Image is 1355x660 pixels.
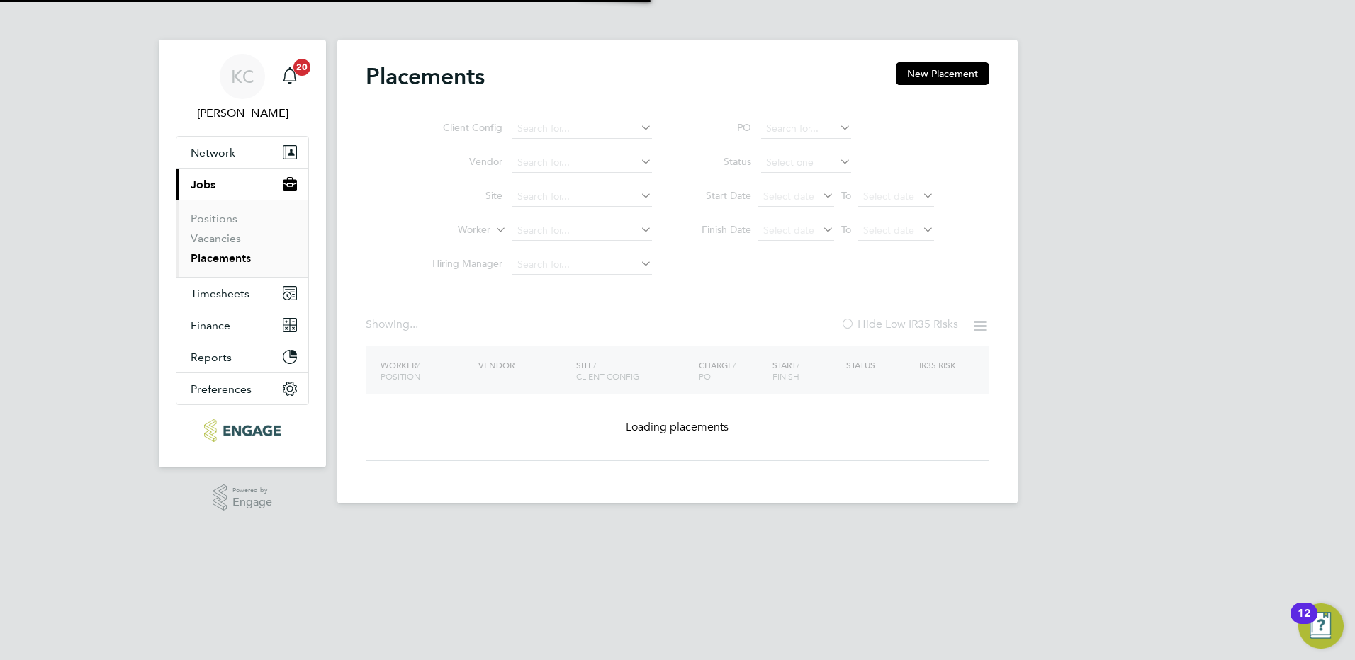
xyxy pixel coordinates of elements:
a: KC[PERSON_NAME] [176,54,309,122]
a: Go to home page [176,419,309,442]
div: Showing [366,317,421,332]
a: Placements [191,251,251,265]
button: Preferences [176,373,308,404]
nav: Main navigation [159,40,326,467]
a: Positions [191,212,237,225]
span: ... [410,317,418,331]
span: Engage [232,496,272,508]
span: 20 [293,59,310,76]
div: Jobs [176,200,308,277]
span: Network [191,146,235,159]
a: Powered byEngage [213,484,273,511]
a: Vacancies [191,232,241,245]
label: Hide Low IR35 Risks [840,317,958,331]
div: 12 [1298,613,1310,632]
span: Reports [191,351,232,364]
button: Open Resource Center, 12 new notifications [1298,603,1344,649]
button: Jobs [176,169,308,200]
span: KC [231,67,254,86]
span: Finance [191,319,230,332]
span: Jobs [191,178,215,191]
button: Network [176,137,308,168]
span: Powered by [232,484,272,496]
button: Timesheets [176,278,308,309]
button: Reports [176,341,308,372]
span: Preferences [191,382,252,396]
button: Finance [176,309,308,341]
span: Timesheets [191,287,249,300]
span: Kerry Cattle [176,105,309,122]
button: New Placement [896,62,989,85]
img: ncclondon-logo-retina.png [204,419,280,442]
h2: Placements [366,62,485,91]
a: 20 [276,54,304,99]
